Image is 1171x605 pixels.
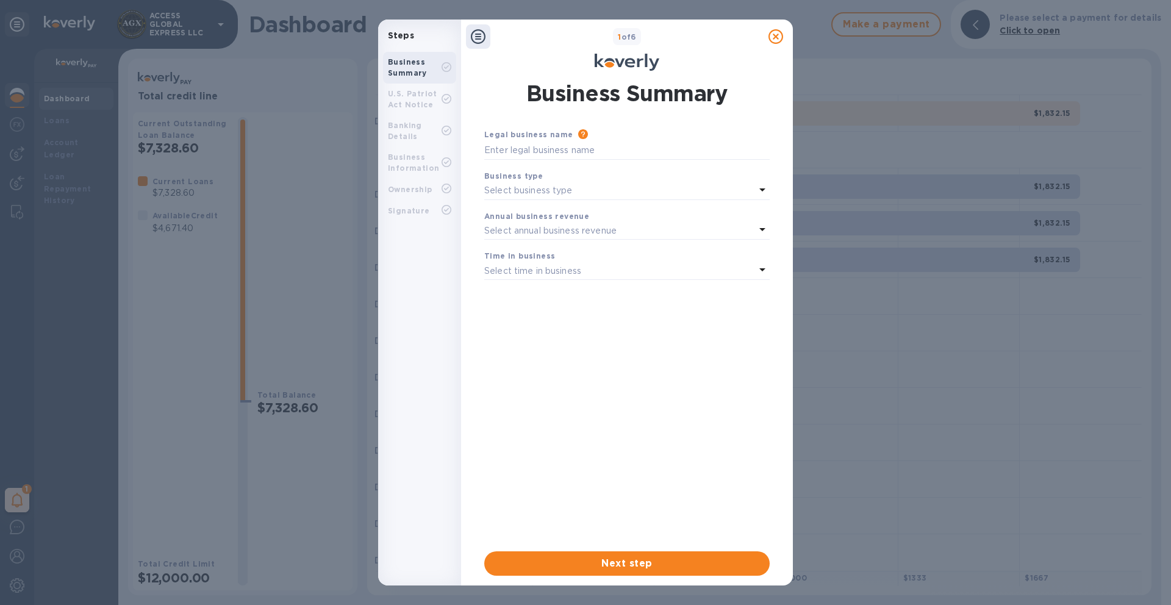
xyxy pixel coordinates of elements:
[618,32,636,41] b: of 6
[484,184,573,197] p: Select business type
[388,30,414,40] b: Steps
[484,224,617,237] p: Select annual business revenue
[494,556,760,571] span: Next step
[388,185,432,194] b: Ownership
[484,251,555,260] b: Time in business
[388,152,439,173] b: Business Information
[484,141,770,160] input: Enter legal business name
[484,212,589,221] b: Annual business revenue
[484,130,573,139] b: Legal business name
[484,265,581,277] p: Select time in business
[618,32,621,41] span: 1
[388,57,427,77] b: Business Summary
[388,121,422,141] b: Banking Details
[388,206,430,215] b: Signature
[484,551,770,576] button: Next step
[526,78,728,109] h1: Business Summary
[484,171,543,181] b: Business type
[388,89,437,109] b: U.S. Patriot Act Notice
